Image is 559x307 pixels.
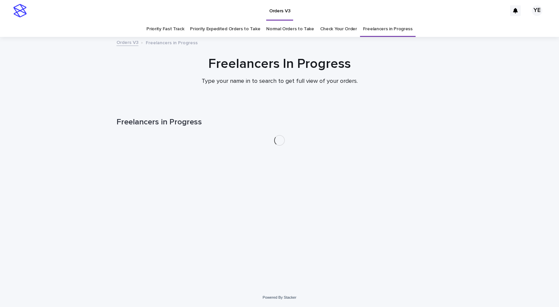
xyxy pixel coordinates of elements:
[116,56,443,72] h1: Freelancers In Progress
[263,295,296,299] a: Powered By Stacker
[13,4,27,17] img: stacker-logo-s-only.png
[146,78,413,85] p: Type your name in to search to get full view of your orders.
[532,5,542,16] div: YE
[266,21,314,37] a: Normal Orders to Take
[190,21,260,37] a: Priority Expedited Orders to Take
[116,117,443,127] h1: Freelancers in Progress
[363,21,413,37] a: Freelancers in Progress
[146,21,184,37] a: Priority Fast Track
[116,38,138,46] a: Orders V3
[146,39,198,46] p: Freelancers in Progress
[320,21,357,37] a: Check Your Order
